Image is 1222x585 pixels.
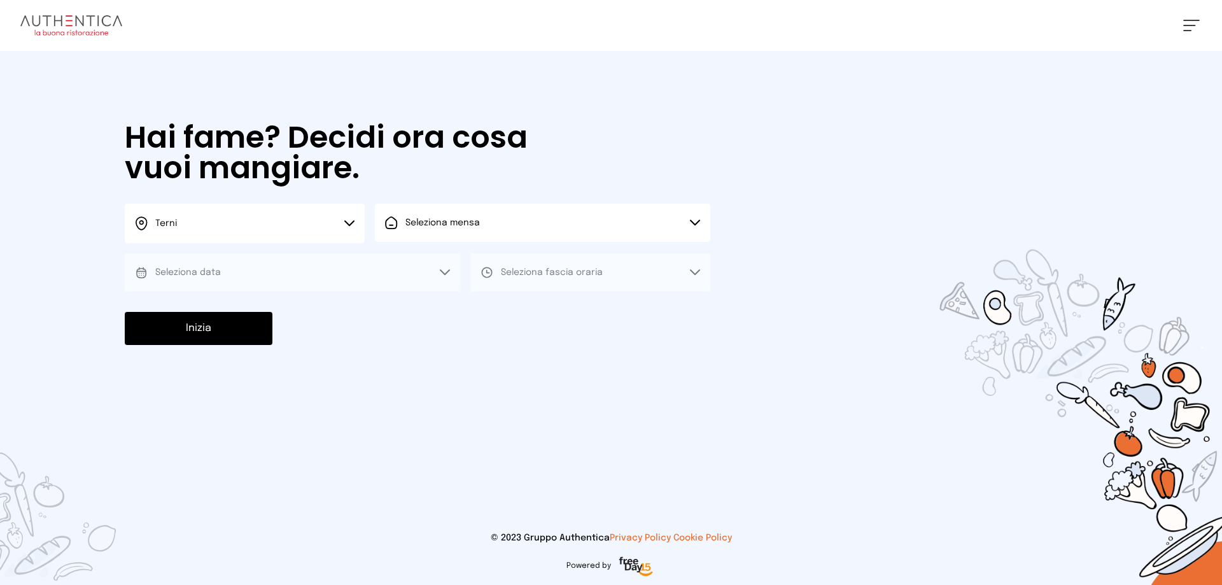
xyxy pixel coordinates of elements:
[866,176,1222,585] img: sticker-selezione-mensa.70a28f7.png
[501,268,603,277] span: Seleziona fascia oraria
[375,204,710,242] button: Seleziona mensa
[125,312,272,345] button: Inizia
[673,533,732,542] a: Cookie Policy
[566,561,611,571] span: Powered by
[125,204,365,243] button: Terni
[20,15,122,36] img: logo.8f33a47.png
[125,253,460,292] button: Seleziona data
[155,268,221,277] span: Seleziona data
[20,532,1202,544] p: © 2023 Gruppo Authentica
[125,122,564,183] h1: Hai fame? Decidi ora cosa vuoi mangiare.
[155,219,177,228] span: Terni
[610,533,671,542] a: Privacy Policy
[405,218,480,227] span: Seleziona mensa
[616,554,656,580] img: logo-freeday.3e08031.png
[470,253,710,292] button: Seleziona fascia oraria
